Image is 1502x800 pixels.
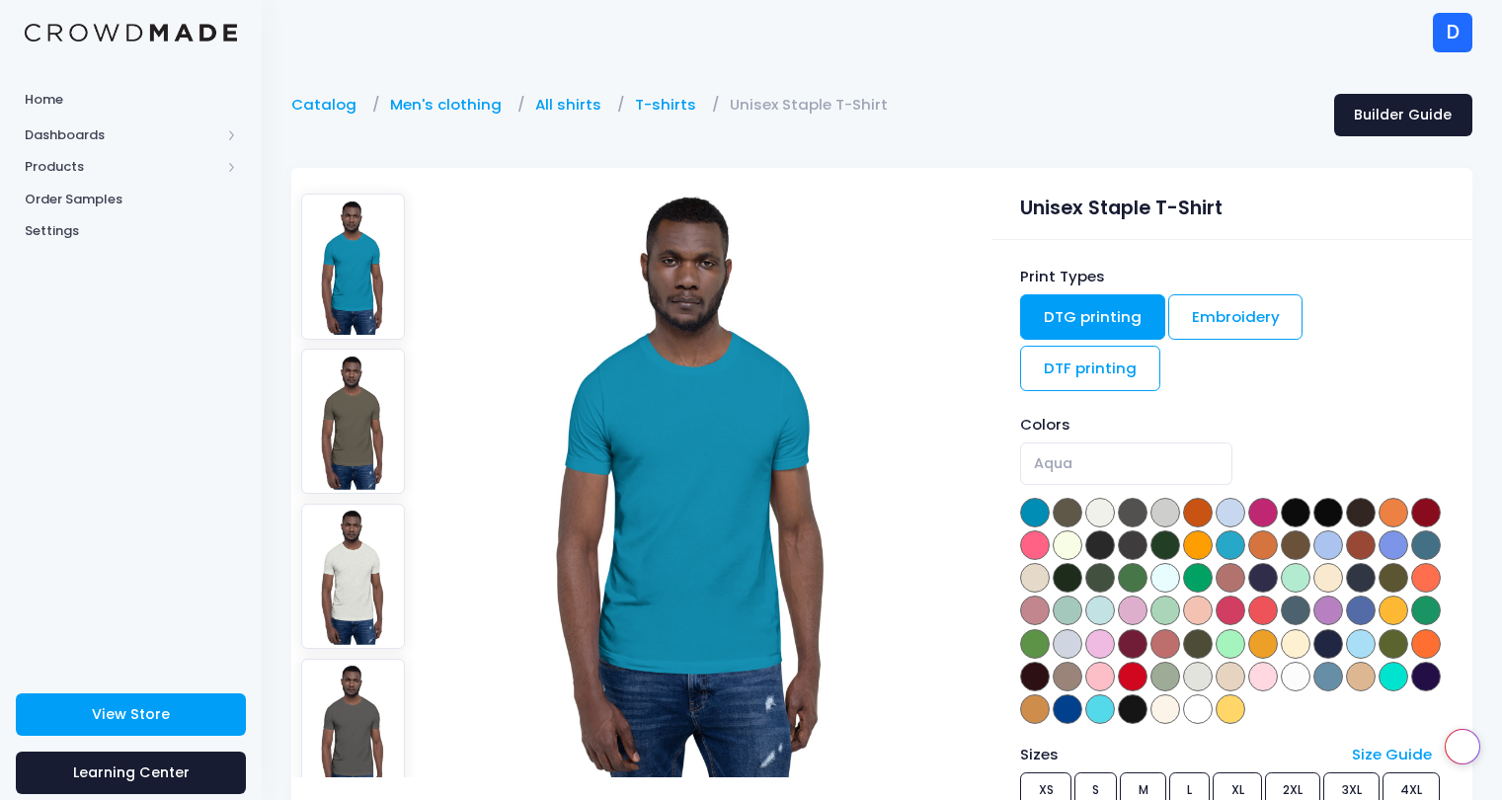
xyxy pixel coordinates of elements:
[730,94,898,116] a: Unisex Staple T-Shirt
[1034,453,1072,474] span: Aqua
[635,94,706,116] a: T-shirts
[25,190,237,209] span: Order Samples
[25,125,220,145] span: Dashboards
[1020,294,1165,340] a: DTG printing
[16,693,246,736] a: View Store
[1020,442,1231,485] span: Aqua
[1334,94,1472,136] a: Builder Guide
[535,94,611,116] a: All shirts
[1352,744,1432,764] a: Size Guide
[73,762,190,782] span: Learning Center
[92,704,170,724] span: View Store
[25,24,237,42] img: Logo
[16,752,246,794] a: Learning Center
[291,94,366,116] a: Catalog
[1020,266,1443,287] div: Print Types
[1020,185,1443,223] div: Unisex Staple T-Shirt
[1020,346,1160,391] a: DTF printing
[390,94,512,116] a: Men's clothing
[25,157,220,177] span: Products
[25,221,237,241] span: Settings
[25,90,237,110] span: Home
[1433,13,1472,52] div: D
[1011,744,1343,765] div: Sizes
[1168,294,1304,340] a: Embroidery
[1020,414,1443,436] div: Colors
